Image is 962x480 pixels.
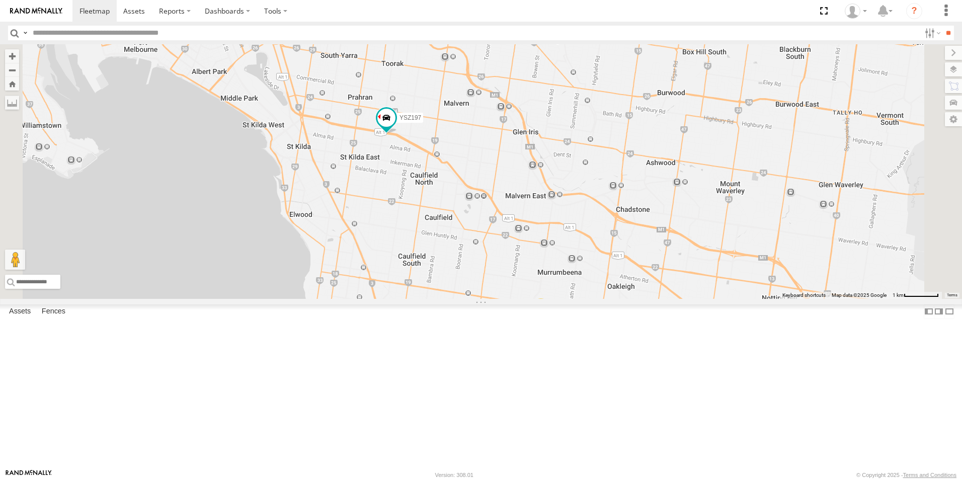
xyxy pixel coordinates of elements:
[841,4,870,19] div: Sean Aliphon
[893,292,904,298] span: 1 km
[435,472,473,478] div: Version: 308.01
[5,49,19,63] button: Zoom in
[6,470,52,480] a: Visit our Website
[903,472,956,478] a: Terms and Conditions
[10,8,62,15] img: rand-logo.svg
[5,250,25,270] button: Drag Pegman onto the map to open Street View
[944,304,954,319] label: Hide Summary Table
[890,292,942,299] button: Map Scale: 1 km per 66 pixels
[37,304,70,318] label: Fences
[5,63,19,77] button: Zoom out
[5,77,19,91] button: Zoom Home
[945,112,962,126] label: Map Settings
[856,472,956,478] div: © Copyright 2025 -
[4,304,36,318] label: Assets
[921,26,942,40] label: Search Filter Options
[906,3,922,19] i: ?
[947,293,957,297] a: Terms (opens in new tab)
[782,292,826,299] button: Keyboard shortcuts
[934,304,944,319] label: Dock Summary Table to the Right
[531,298,551,318] div: 2
[832,292,887,298] span: Map data ©2025 Google
[399,114,421,121] span: YSZ197
[5,96,19,110] label: Measure
[21,26,29,40] label: Search Query
[924,304,934,319] label: Dock Summary Table to the Left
